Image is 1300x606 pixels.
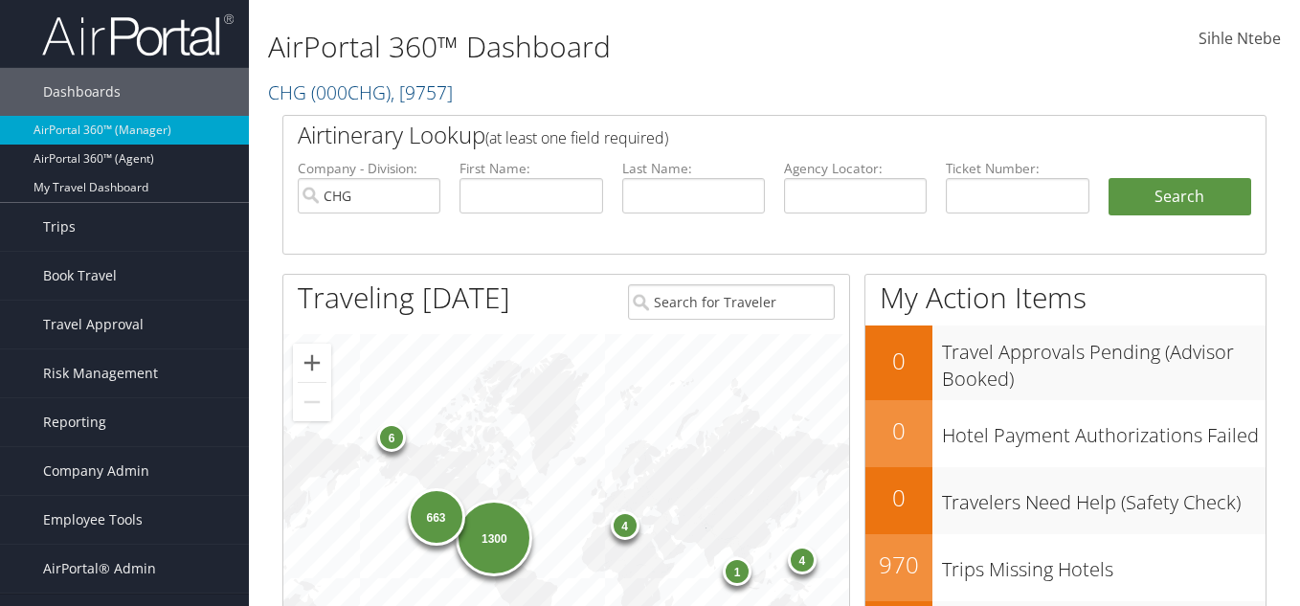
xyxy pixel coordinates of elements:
[723,556,751,585] div: 1
[391,79,453,105] span: , [ 9757 ]
[942,413,1266,449] h3: Hotel Payment Authorizations Failed
[298,119,1170,151] h2: Airtinerary Lookup
[43,349,158,397] span: Risk Management
[865,400,1266,467] a: 0Hotel Payment Authorizations Failed
[865,534,1266,601] a: 970Trips Missing Hotels
[610,511,639,540] div: 4
[43,68,121,116] span: Dashboards
[43,252,117,300] span: Book Travel
[43,545,156,593] span: AirPortal® Admin
[298,159,440,178] label: Company - Division:
[293,383,331,421] button: Zoom out
[485,127,668,148] span: (at least one field required)
[298,278,510,318] h1: Traveling [DATE]
[459,159,602,178] label: First Name:
[268,27,943,67] h1: AirPortal 360™ Dashboard
[865,467,1266,534] a: 0Travelers Need Help (Safety Check)
[377,423,406,452] div: 6
[942,329,1266,393] h3: Travel Approvals Pending (Advisor Booked)
[43,398,106,446] span: Reporting
[43,496,143,544] span: Employee Tools
[865,278,1266,318] h1: My Action Items
[42,12,234,57] img: airportal-logo.png
[628,284,835,320] input: Search for Traveler
[407,488,464,546] div: 663
[293,344,331,382] button: Zoom in
[311,79,391,105] span: ( 000CHG )
[1109,178,1251,216] button: Search
[784,159,927,178] label: Agency Locator:
[865,482,932,514] h2: 0
[622,159,765,178] label: Last Name:
[865,345,932,377] h2: 0
[456,499,532,575] div: 1300
[942,480,1266,516] h3: Travelers Need Help (Safety Check)
[946,159,1088,178] label: Ticket Number:
[1199,10,1281,69] a: Sihle Ntebe
[942,547,1266,583] h3: Trips Missing Hotels
[865,415,932,447] h2: 0
[268,79,453,105] a: CHG
[43,301,144,348] span: Travel Approval
[43,203,76,251] span: Trips
[865,549,932,581] h2: 970
[788,545,817,573] div: 4
[43,447,149,495] span: Company Admin
[1199,28,1281,49] span: Sihle Ntebe
[865,325,1266,399] a: 0Travel Approvals Pending (Advisor Booked)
